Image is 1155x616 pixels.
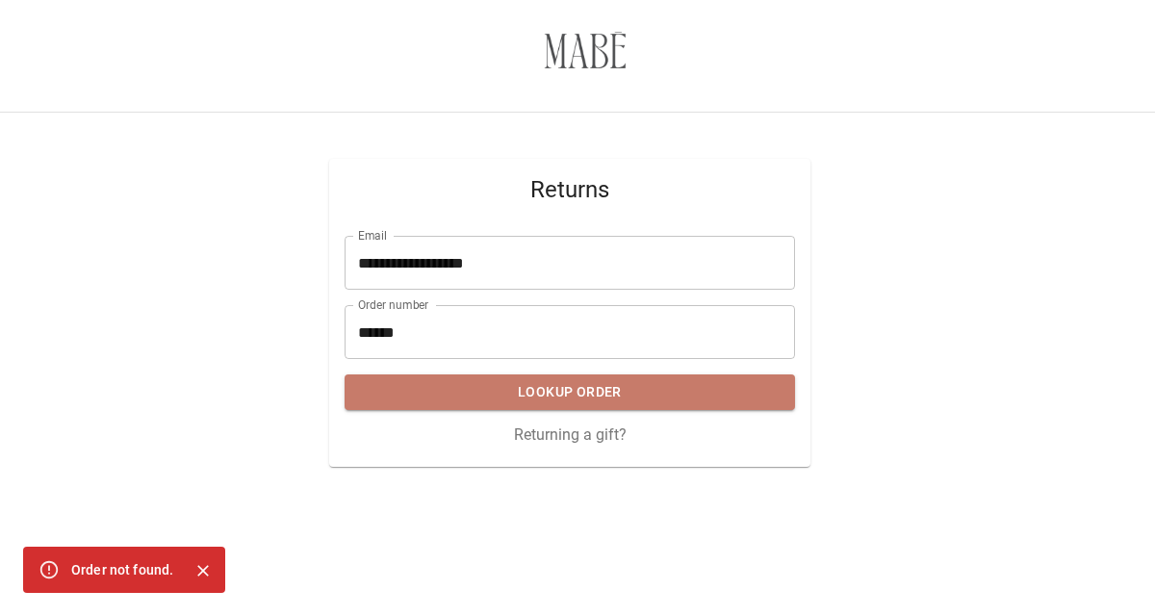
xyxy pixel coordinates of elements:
label: Order number [358,296,428,313]
button: Lookup Order [345,374,795,410]
a: Returning a gift? [514,425,627,444]
label: Email [358,227,388,244]
span: Returns [345,174,795,205]
div: Order not found. [71,552,173,587]
button: Close [189,556,218,585]
img: 3671f2-3.myshopify.com-a63cb35b-e478-4aa6-86b9-acdf2590cc8d [544,14,627,97]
